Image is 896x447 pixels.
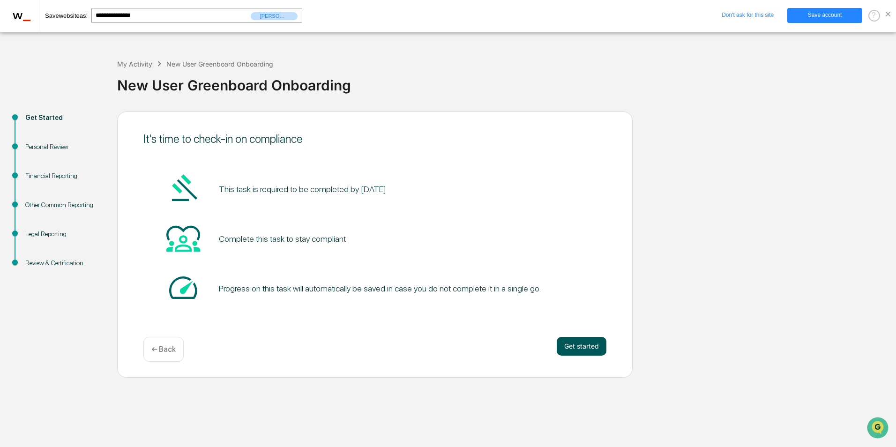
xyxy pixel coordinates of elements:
div: My Activity [117,60,152,68]
div: Review & Certification [25,258,102,268]
em: website [59,12,80,19]
div: 🔎 [9,137,17,144]
span: Attestations [77,118,116,127]
a: Powered byPylon [66,158,113,166]
button: Get started [557,337,606,356]
span: Save as: [45,12,88,19]
img: Heart [166,221,200,255]
div: New User Greenboard Onboarding [166,60,273,68]
div: Financial Reporting [25,171,102,181]
p: How can we help? [9,20,171,35]
a: 🔎Data Lookup [6,132,63,149]
span: Data Lookup [19,136,59,145]
div: Get Started [25,113,102,123]
div: Progress on this task will automatically be saved in case you do not complete it in a single go. [219,283,541,293]
button: Start new chat [159,74,171,86]
img: Gavel [166,171,200,205]
div: 🗄️ [68,119,75,127]
span: _ [23,7,31,22]
span: Pylon [93,159,113,166]
div: New User Greenboard Onboarding [117,69,891,94]
a: Don't ask for this site [710,8,785,23]
div: Personal Review [25,142,102,152]
a: 🗄️Attestations [64,114,120,131]
span: Preclearance [19,118,60,127]
a: 🖐️Preclearance [6,114,64,131]
img: 1746055101610-c473b297-6a78-478c-a979-82029cc54cd1 [9,72,26,89]
div: Other Common Reporting [25,200,102,210]
div: It's time to check-in on compliance [143,132,606,146]
pre: This task is required to be completed by [DATE] [219,183,386,195]
div: 🖐️ [9,119,17,127]
span: w [13,7,31,22]
img: Speed-dial [166,271,200,305]
div: We're available if you need us! [32,81,119,89]
span: ? [872,11,876,19]
span: [PERSON_NAME][EMAIL_ADDRESS][DOMAIN_NAME] [251,12,298,20]
div: Complete this task to stay compliant [219,234,346,244]
div: Start new chat [32,72,154,81]
p: ← Back [151,345,176,354]
iframe: Open customer support [866,416,891,441]
a: ? [868,11,882,19]
div: Legal Reporting [25,229,102,239]
a: Save account [787,8,862,23]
